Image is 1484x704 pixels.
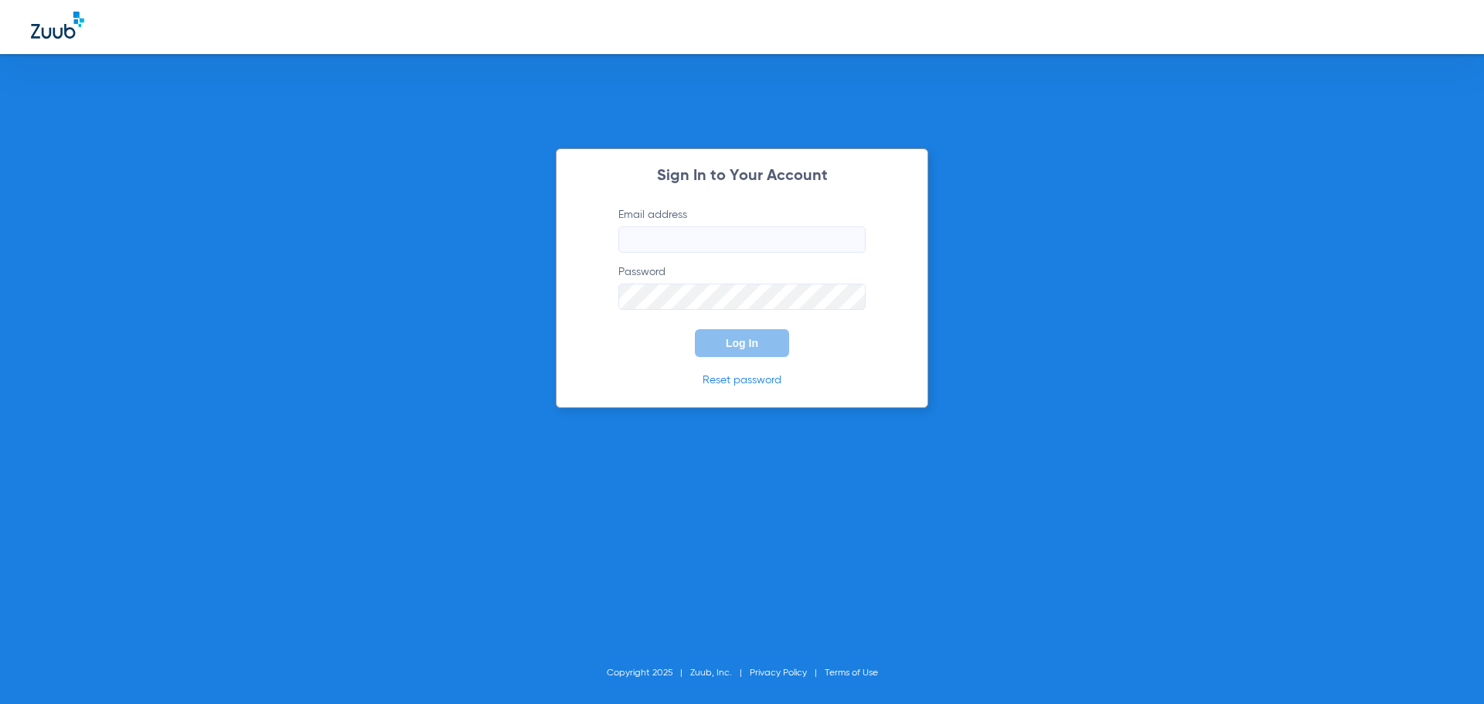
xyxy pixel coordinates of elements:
li: Copyright 2025 [607,665,690,681]
h2: Sign In to Your Account [595,168,889,184]
li: Zuub, Inc. [690,665,750,681]
span: Log In [726,337,758,349]
a: Privacy Policy [750,668,807,678]
button: Log In [695,329,789,357]
label: Email address [618,207,866,253]
input: Password [618,284,866,310]
label: Password [618,264,866,310]
img: Zuub Logo [31,12,84,39]
input: Email address [618,226,866,253]
a: Reset password [703,375,781,386]
a: Terms of Use [825,668,878,678]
